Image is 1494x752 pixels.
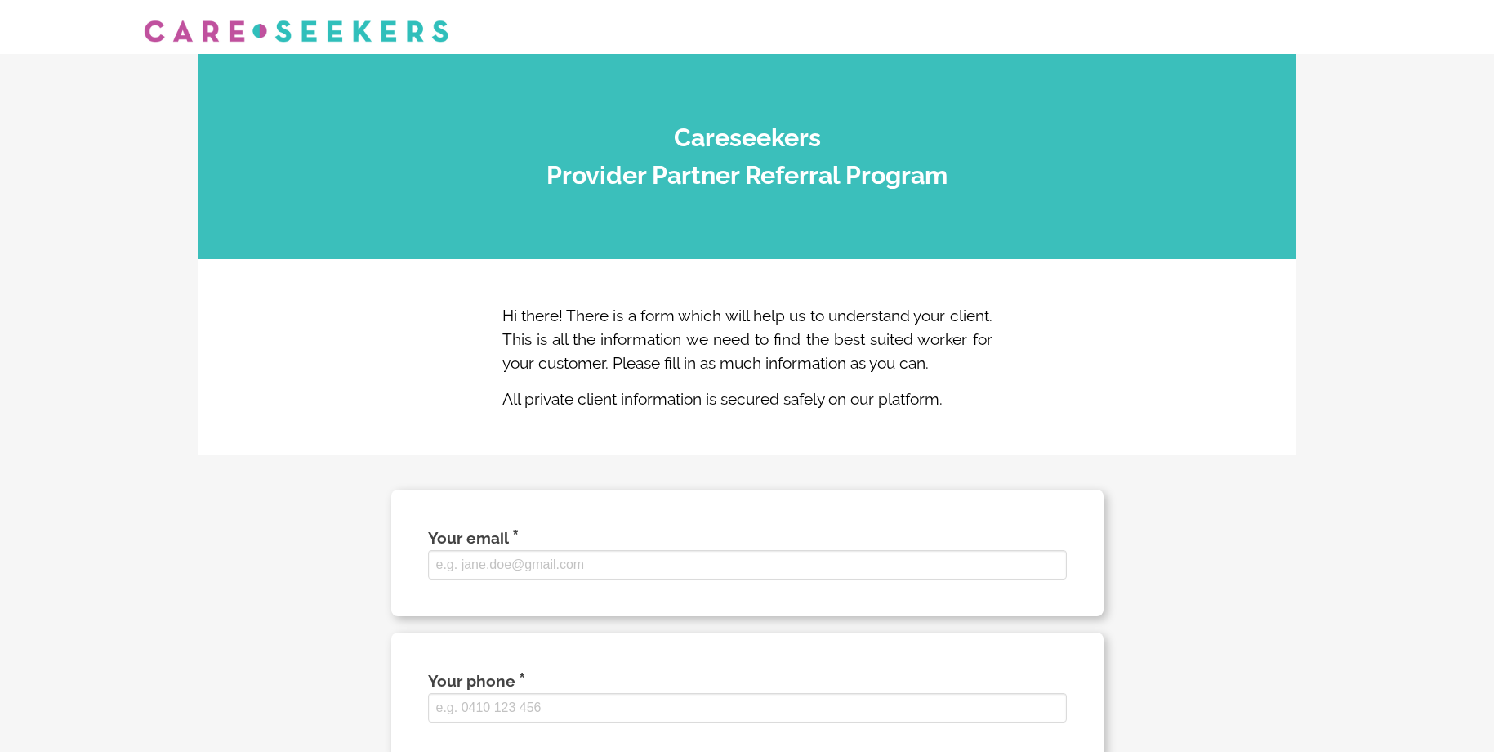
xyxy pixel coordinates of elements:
label: Your email [428,529,509,547]
img: Careseekers [144,20,448,43]
p: Hi there! There is a form which will help us to understand your client. This is all the informati... [502,304,992,374]
p: All private client information is secured safely on our platform. [502,387,992,411]
input: e.g. 0410 123 456 [428,693,1067,723]
label: Your phone [428,672,515,690]
span: Careseekers [674,123,821,152]
h1: Provider Partner Referral Program [399,157,1095,195]
nav: main navigation [134,10,1359,52]
input: e.g. jane.doe@gmail.com [428,550,1067,580]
